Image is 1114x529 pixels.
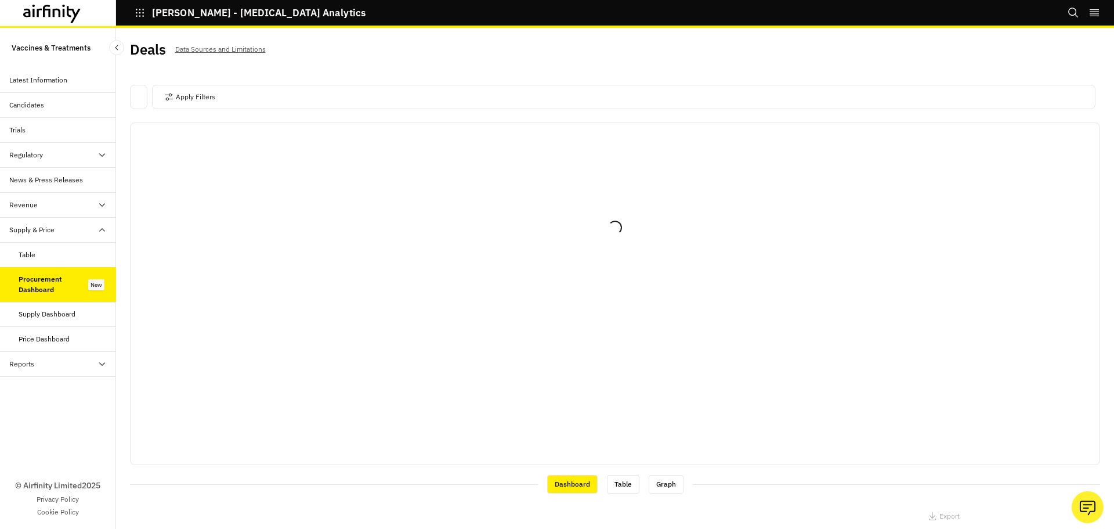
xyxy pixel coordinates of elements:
div: Price Dashboard [19,334,70,344]
div: Graph [649,475,683,494]
p: Export [939,512,960,520]
button: Apply Filters [164,88,215,106]
button: Close Sidebar [109,40,124,55]
button: Export [928,507,960,526]
div: Latest Information [9,75,67,85]
div: Candidates [9,100,44,110]
button: Ask our analysts [1072,491,1104,523]
a: Privacy Policy [37,494,79,505]
div: New [88,279,104,290]
div: Table [607,475,639,494]
div: Revenue [9,200,38,210]
div: Table [19,250,35,260]
p: [PERSON_NAME] - [MEDICAL_DATA] Analytics [152,8,366,18]
div: Regulatory [9,150,43,160]
div: News & Press Releases [9,175,83,185]
div: Supply Dashboard [19,309,75,319]
button: Search [1068,3,1079,23]
button: [PERSON_NAME] - [MEDICAL_DATA] Analytics [135,3,366,23]
div: Supply & Price [9,225,55,235]
div: Dashboard [547,475,598,494]
p: Vaccines & Treatments [12,37,91,59]
div: Trials [9,125,26,135]
div: Procurement Dashboard [19,274,88,295]
h2: Deals [130,41,166,58]
p: Data Sources and Limitations [175,43,266,56]
p: © Airfinity Limited 2025 [15,480,100,492]
div: Reports [9,359,34,369]
a: Cookie Policy [37,507,79,517]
